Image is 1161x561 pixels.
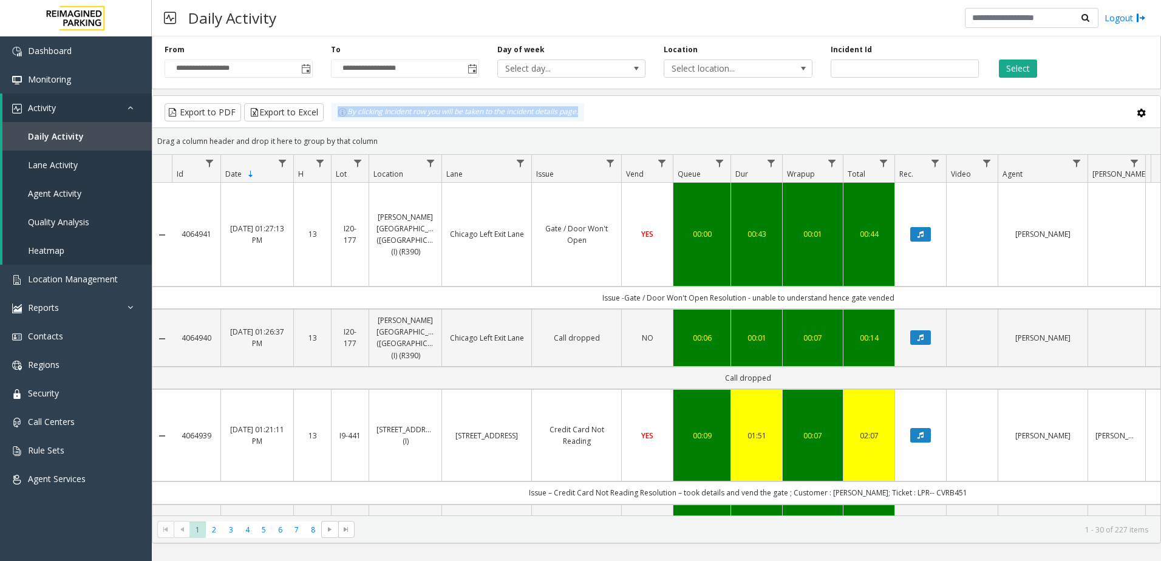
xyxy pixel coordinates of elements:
button: Export to Excel [244,103,324,121]
span: Select day... [498,60,616,77]
img: 'icon' [12,418,22,427]
span: Issue [536,169,554,179]
a: Collapse Details [152,334,172,344]
span: Page 8 [305,522,321,538]
a: Lane Activity [2,151,152,179]
a: [DATE] 01:21:11 PM [228,424,286,447]
a: I20-177 [339,223,361,246]
a: [DATE] 01:26:37 PM [228,326,286,349]
span: Page 2 [206,522,222,538]
img: 'icon' [12,332,22,342]
span: Location Management [28,273,118,285]
span: Wrapup [787,169,815,179]
button: Export to PDF [165,103,241,121]
h3: Daily Activity [182,3,282,33]
a: 00:44 [851,228,887,240]
span: Go to the last page [338,521,355,538]
a: Call dropped [539,332,614,344]
a: 00:07 [790,332,836,344]
a: Collapse Details [152,230,172,240]
kendo-pager-info: 1 - 30 of 227 items [362,525,1148,535]
label: To [331,44,341,55]
a: 4064940 [179,332,213,344]
span: Lane Activity [28,159,78,171]
a: Lot Filter Menu [350,155,366,171]
a: 00:01 [790,228,836,240]
a: NO [629,332,666,344]
span: Page 7 [288,522,305,538]
a: Id Filter Menu [202,155,218,171]
img: 'icon' [12,446,22,456]
label: Incident Id [831,44,872,55]
a: 00:43 [738,228,775,240]
img: infoIcon.svg [338,107,347,117]
span: Heatmap [28,245,64,256]
a: 00:06 [681,332,723,344]
span: Agent Activity [28,188,81,199]
a: Collapse Details [152,431,172,441]
span: Id [177,169,183,179]
div: Data table [152,155,1160,515]
span: Video [951,169,971,179]
a: Rec. Filter Menu [927,155,944,171]
label: From [165,44,185,55]
span: Go to the next page [325,525,335,534]
span: Go to the last page [341,525,351,534]
a: Dur Filter Menu [763,155,780,171]
span: Activity [28,102,56,114]
span: Security [28,387,59,399]
a: Wrapup Filter Menu [824,155,840,171]
span: Rec. [899,169,913,179]
span: NO [642,333,653,343]
span: Vend [626,169,644,179]
a: [STREET_ADDRESS] (I) [376,424,434,447]
span: Agent [1003,169,1023,179]
div: 00:14 [851,332,887,344]
span: Reports [28,302,59,313]
span: Dashboard [28,45,72,56]
a: 4064941 [179,228,213,240]
img: 'icon' [12,47,22,56]
span: Monitoring [28,73,71,85]
span: Select location... [664,60,782,77]
span: Page 5 [256,522,272,538]
a: [DATE] 01:27:13 PM [228,223,286,246]
a: Chicago Left Exit Lane [449,228,524,240]
span: Page 3 [223,522,239,538]
a: I20-177 [339,326,361,349]
a: 00:00 [681,228,723,240]
div: 01:51 [738,430,775,441]
span: Call Centers [28,416,75,427]
a: Date Filter Menu [274,155,291,171]
a: 00:09 [681,430,723,441]
a: Queue Filter Menu [712,155,728,171]
a: 13 [301,430,324,441]
span: Toggle popup [299,60,312,77]
a: YES [629,430,666,441]
a: Daily Activity [2,122,152,151]
label: Day of week [497,44,545,55]
img: 'icon' [12,75,22,85]
a: YES [629,228,666,240]
a: 00:07 [790,430,836,441]
span: Rule Sets [28,444,64,456]
div: 02:07 [851,430,887,441]
a: [PERSON_NAME] [1095,430,1138,441]
a: Heatmap [2,236,152,265]
img: 'icon' [12,275,22,285]
img: 'icon' [12,361,22,370]
img: pageIcon [164,3,176,33]
img: 'icon' [12,389,22,399]
span: Sortable [246,169,256,179]
a: [PERSON_NAME] [1006,228,1080,240]
button: Select [999,59,1037,78]
span: Daily Activity [28,131,84,142]
a: 4064939 [179,430,213,441]
a: Agent Activity [2,179,152,208]
a: [STREET_ADDRESS] [449,430,524,441]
